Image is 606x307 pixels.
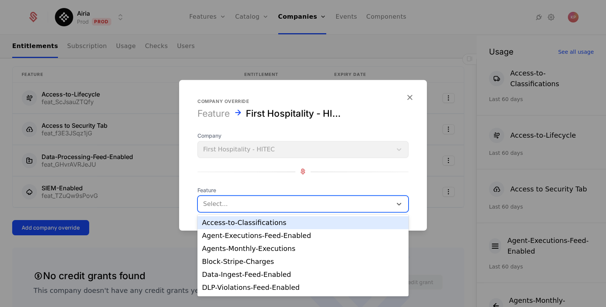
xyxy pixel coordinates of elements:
div: DLP-Violations-Feed-Enabled [202,284,404,291]
div: Block-Stripe-Charges [202,258,404,265]
div: Agent-Executions-Feed-Enabled [202,232,404,239]
div: First Hospitality - HITEC [246,107,344,119]
div: Company override [197,98,409,104]
span: Company [197,132,409,139]
span: Feature [197,186,409,194]
div: Access-to-Classifications [202,219,404,226]
div: Data-Ingest-Feed-Enabled [202,271,404,278]
div: Feature [197,107,230,119]
div: Agents-Monthly-Executions [202,245,404,252]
